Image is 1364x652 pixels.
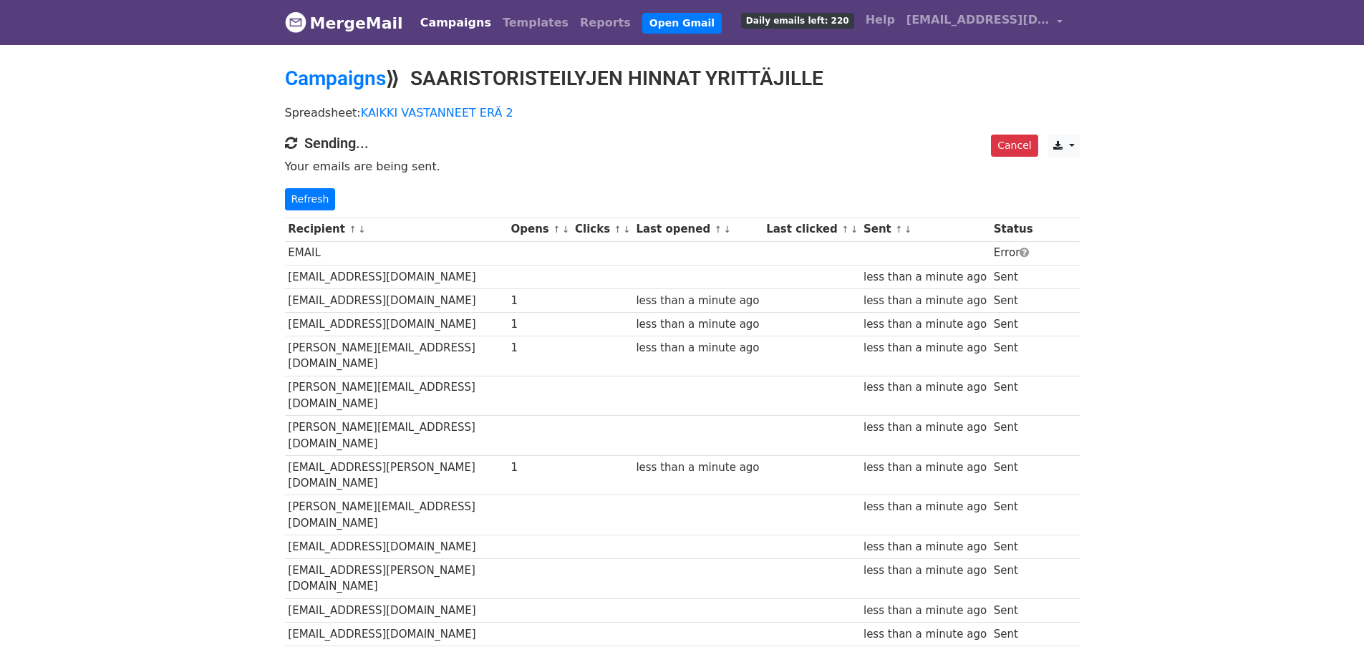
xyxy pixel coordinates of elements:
[511,316,568,333] div: 1
[285,455,508,495] td: [EMAIL_ADDRESS][PERSON_NAME][DOMAIN_NAME]
[285,241,508,265] td: EMAIL
[860,6,901,34] a: Help
[562,224,570,235] a: ↓
[864,539,987,555] div: less than a minute ago
[864,340,987,356] div: less than a minute ago
[511,340,568,356] div: 1
[860,218,990,241] th: Sent
[990,495,1036,535] td: Sent
[285,67,386,90] a: Campaigns
[990,559,1036,599] td: Sent
[1292,583,1364,652] iframe: Chat Widget
[285,598,508,622] td: [EMAIL_ADDRESS][DOMAIN_NAME]
[285,8,403,38] a: MergeMail
[990,241,1036,265] td: Error
[990,416,1036,456] td: Sent
[285,159,1080,174] p: Your emails are being sent.
[285,376,508,416] td: [PERSON_NAME][EMAIL_ADDRESS][DOMAIN_NAME]
[285,135,1080,152] h4: Sending...
[571,218,632,241] th: Clicks
[841,224,849,235] a: ↑
[285,416,508,456] td: [PERSON_NAME][EMAIL_ADDRESS][DOMAIN_NAME]
[508,218,572,241] th: Opens
[285,11,306,33] img: MergeMail logo
[864,419,987,436] div: less than a minute ago
[723,224,731,235] a: ↓
[901,6,1068,39] a: [EMAIL_ADDRESS][DOMAIN_NAME]
[574,9,637,37] a: Reports
[864,603,987,619] div: less than a minute ago
[285,218,508,241] th: Recipient
[642,13,722,34] a: Open Gmail
[864,316,987,333] div: less than a minute ago
[285,622,508,646] td: [EMAIL_ADDRESS][DOMAIN_NAME]
[990,535,1036,559] td: Sent
[361,106,513,120] a: KAIKKI VASTANNEET ERÄ 2
[906,11,1050,29] span: [EMAIL_ADDRESS][DOMAIN_NAME]
[285,495,508,535] td: [PERSON_NAME][EMAIL_ADDRESS][DOMAIN_NAME]
[636,316,759,333] div: less than a minute ago
[864,293,987,309] div: less than a minute ago
[990,622,1036,646] td: Sent
[864,626,987,643] div: less than a minute ago
[285,67,1080,91] h2: ⟫ SAARISTORISTEILYJEN HINNAT YRITTÄJILLE
[285,265,508,288] td: [EMAIL_ADDRESS][DOMAIN_NAME]
[763,218,860,241] th: Last clicked
[349,224,357,235] a: ↑
[851,224,858,235] a: ↓
[614,224,621,235] a: ↑
[990,336,1036,376] td: Sent
[553,224,561,235] a: ↑
[285,188,336,210] a: Refresh
[904,224,912,235] a: ↓
[1292,583,1364,652] div: Chat-widget
[511,459,568,476] div: 1
[497,9,574,37] a: Templates
[864,563,987,579] div: less than a minute ago
[285,105,1080,120] p: Spreadsheet:
[415,9,497,37] a: Campaigns
[623,224,631,235] a: ↓
[714,224,722,235] a: ↑
[991,135,1037,157] a: Cancel
[735,6,860,34] a: Daily emails left: 220
[285,559,508,599] td: [EMAIL_ADDRESS][PERSON_NAME][DOMAIN_NAME]
[864,379,987,396] div: less than a minute ago
[990,218,1036,241] th: Status
[990,265,1036,288] td: Sent
[511,293,568,309] div: 1
[990,455,1036,495] td: Sent
[741,13,854,29] span: Daily emails left: 220
[358,224,366,235] a: ↓
[864,459,987,476] div: less than a minute ago
[285,336,508,376] td: [PERSON_NAME][EMAIL_ADDRESS][DOMAIN_NAME]
[633,218,763,241] th: Last opened
[636,340,759,356] div: less than a minute ago
[990,598,1036,622] td: Sent
[864,269,987,286] div: less than a minute ago
[990,312,1036,336] td: Sent
[864,499,987,515] div: less than a minute ago
[636,459,759,476] div: less than a minute ago
[636,293,759,309] div: less than a minute ago
[285,288,508,312] td: [EMAIL_ADDRESS][DOMAIN_NAME]
[990,376,1036,416] td: Sent
[990,288,1036,312] td: Sent
[285,535,508,559] td: [EMAIL_ADDRESS][DOMAIN_NAME]
[285,312,508,336] td: [EMAIL_ADDRESS][DOMAIN_NAME]
[895,224,903,235] a: ↑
